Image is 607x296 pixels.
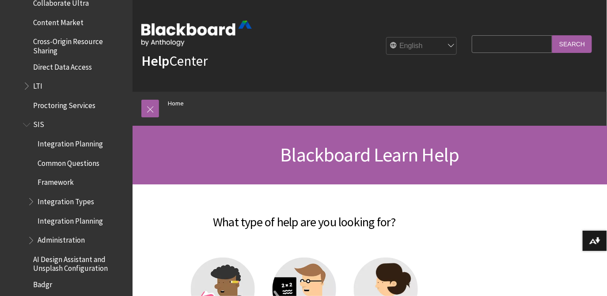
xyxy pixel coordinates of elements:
a: Home [168,98,184,109]
span: Content Market [33,15,83,27]
input: Search [552,35,592,52]
span: AI Design Assistant and Unsplash Configuration [33,252,126,273]
span: Cross-Origin Resource Sharing [33,34,126,55]
span: Common Questions [38,156,99,168]
img: Blackboard by Anthology [141,21,252,46]
span: Framework [38,175,74,187]
span: Integration Planning [38,136,103,148]
strong: Help [141,52,169,70]
span: Integration Planning [38,214,103,225]
span: Blackboard Learn Help [280,142,459,167]
span: Proctoring Services [33,98,95,110]
span: SIS [33,117,44,129]
span: Administration [38,233,85,245]
a: HelpCenter [141,52,208,70]
span: Direct Data Access [33,60,92,71]
span: LTI [33,79,42,90]
h2: What type of help are you looking for? [141,202,467,231]
span: Badgr [33,277,52,289]
select: Site Language Selector [387,37,457,55]
span: Integration Types [38,194,94,206]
